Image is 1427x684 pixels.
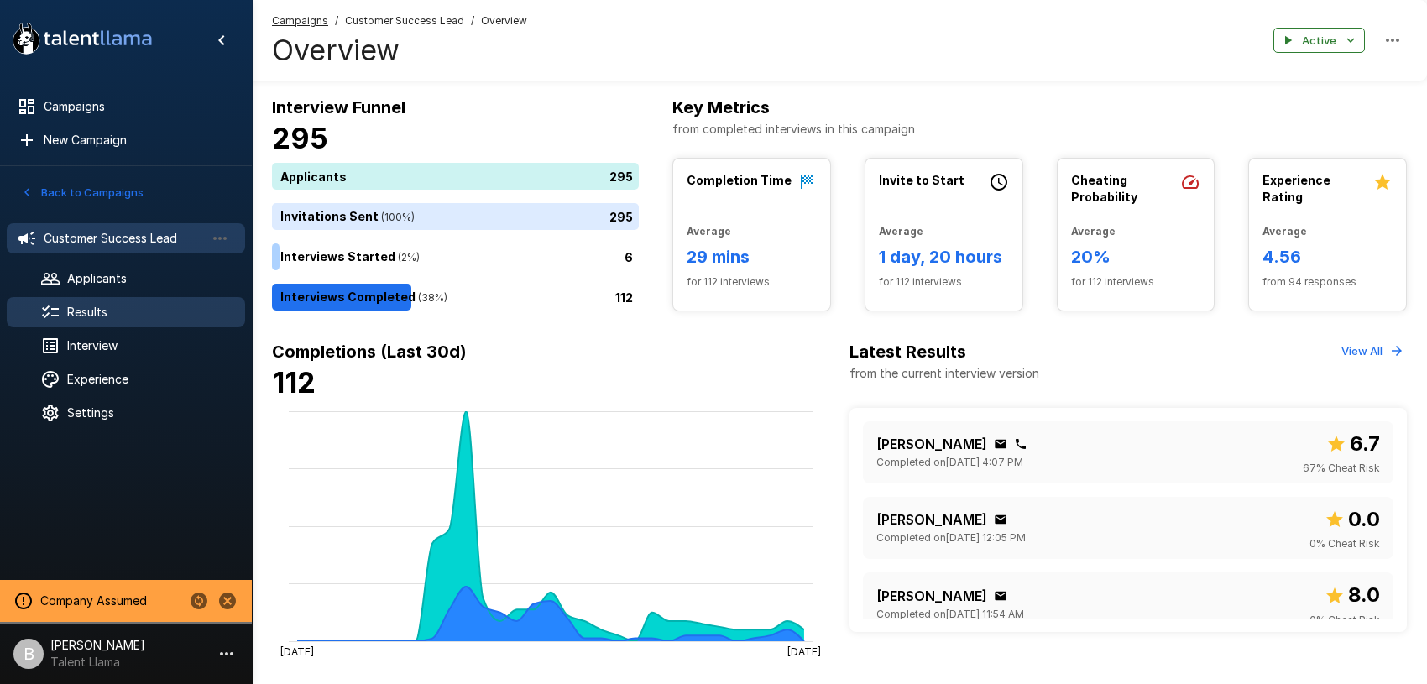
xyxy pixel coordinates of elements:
[672,121,1407,138] p: from completed interviews in this campaign
[1273,28,1365,54] button: Active
[609,168,633,185] p: 295
[876,586,987,606] p: [PERSON_NAME]
[1071,225,1116,238] b: Average
[335,13,338,29] span: /
[687,225,731,238] b: Average
[471,13,474,29] span: /
[272,14,328,27] u: Campaigns
[687,274,817,290] span: for 112 interviews
[876,509,987,530] p: [PERSON_NAME]
[879,173,964,187] b: Invite to Start
[1337,338,1407,364] button: View All
[849,342,966,362] b: Latest Results
[1303,460,1380,477] span: 67 % Cheat Risk
[687,243,817,270] h6: 29 mins
[1348,507,1380,531] b: 0.0
[994,437,1007,451] div: Click to copy
[876,434,987,454] p: [PERSON_NAME]
[994,513,1007,526] div: Click to copy
[672,97,770,117] b: Key Metrics
[1325,579,1380,611] span: Overall score out of 10
[1350,431,1380,456] b: 6.7
[481,13,527,29] span: Overview
[876,606,1024,623] span: Completed on [DATE] 11:54 AM
[272,121,328,155] b: 295
[879,243,1009,270] h6: 1 day, 20 hours
[625,248,633,266] p: 6
[1262,225,1307,238] b: Average
[787,645,821,657] tspan: [DATE]
[1326,428,1380,460] span: Overall score out of 10
[1014,437,1027,451] div: Click to copy
[272,97,405,117] b: Interview Funnel
[879,274,1009,290] span: for 112 interviews
[1262,173,1330,204] b: Experience Rating
[1309,612,1380,629] span: 0 % Cheat Risk
[1348,582,1380,607] b: 8.0
[609,208,633,226] p: 295
[994,589,1007,603] div: Click to copy
[1309,535,1380,552] span: 0 % Cheat Risk
[280,645,314,657] tspan: [DATE]
[1071,243,1201,270] h6: 20%
[615,289,633,306] p: 112
[272,342,467,362] b: Completions (Last 30d)
[1071,274,1201,290] span: for 112 interviews
[272,365,316,399] b: 112
[272,33,527,68] h4: Overview
[849,365,1039,382] p: from the current interview version
[879,225,923,238] b: Average
[1262,274,1393,290] span: from 94 responses
[876,530,1026,546] span: Completed on [DATE] 12:05 PM
[1071,173,1137,204] b: Cheating Probability
[345,13,464,29] span: Customer Success Lead
[876,454,1023,471] span: Completed on [DATE] 4:07 PM
[1262,243,1393,270] h6: 4.56
[687,173,792,187] b: Completion Time
[1325,504,1380,535] span: Overall score out of 10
